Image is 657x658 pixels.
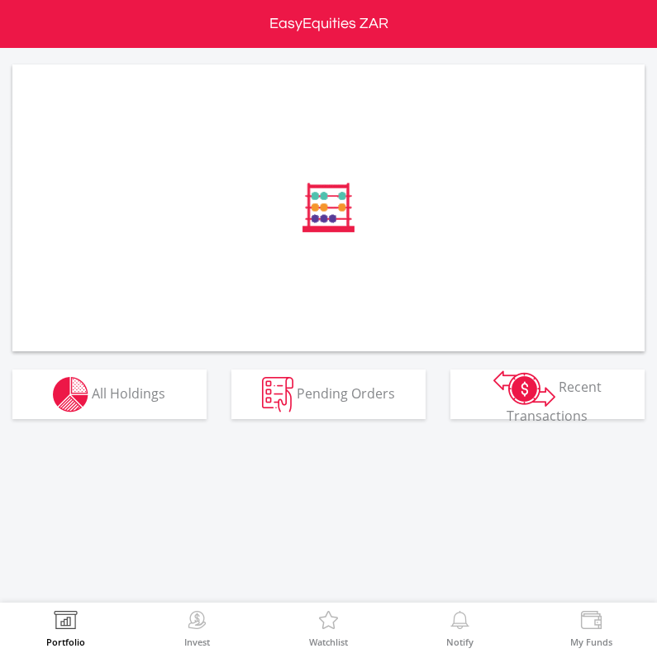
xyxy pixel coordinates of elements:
[184,611,210,646] a: Invest
[446,611,474,646] a: Notify
[570,637,612,646] label: My Funds
[297,384,395,402] span: Pending Orders
[184,637,210,646] label: Invest
[570,611,612,646] a: My Funds
[450,370,645,419] button: Recent Transactions
[92,384,165,402] span: All Holdings
[262,377,293,412] img: pending_instructions-wht.png
[184,611,210,634] img: Invest Now
[46,637,85,646] label: Portfolio
[447,611,473,634] img: View Notifications
[46,611,85,646] a: Portfolio
[309,611,348,646] a: Watchlist
[53,611,79,634] img: View Portfolio
[446,637,474,646] label: Notify
[578,611,604,634] img: View Funds
[231,370,426,419] button: Pending Orders
[316,611,341,634] img: Watchlist
[53,377,88,412] img: holdings-wht.png
[493,370,555,407] img: transactions-zar-wht.png
[12,370,207,419] button: All Holdings
[309,637,348,646] label: Watchlist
